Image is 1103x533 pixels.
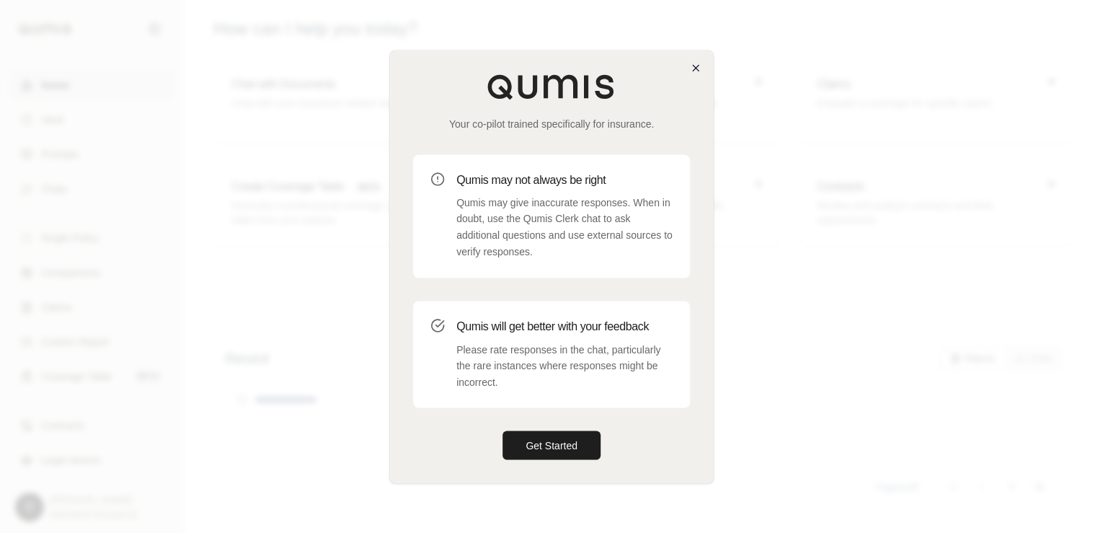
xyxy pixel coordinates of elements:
h3: Qumis may not always be right [456,172,673,189]
p: Your co-pilot trained specifically for insurance. [413,117,690,131]
img: Qumis Logo [487,74,616,100]
p: Please rate responses in the chat, particularly the rare instances where responses might be incor... [456,341,673,390]
p: Qumis may give inaccurate responses. When in doubt, use the Qumis Clerk chat to ask additional qu... [456,195,673,260]
h3: Qumis will get better with your feedback [456,318,673,335]
button: Get Started [502,431,601,459]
